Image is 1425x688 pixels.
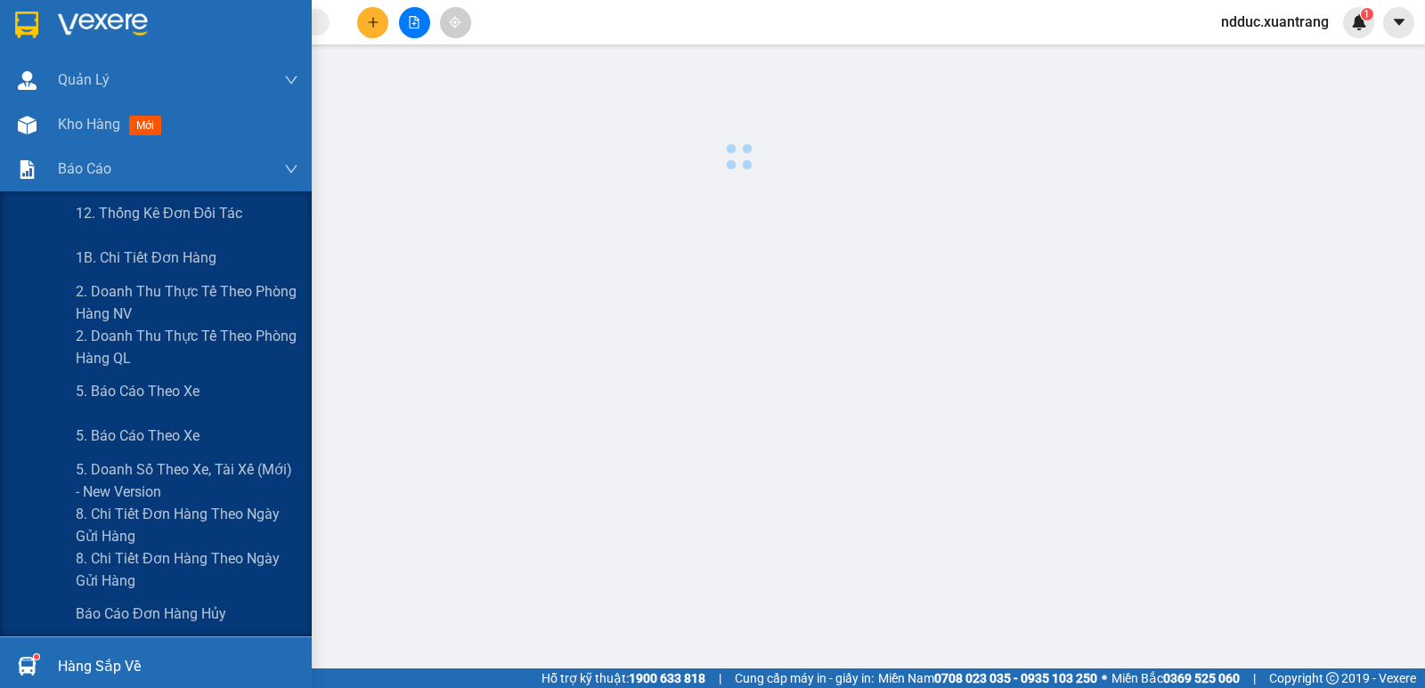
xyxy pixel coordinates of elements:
[76,603,226,625] span: Báo cáo đơn hàng hủy
[15,12,38,38] img: logo-vxr
[76,247,216,269] span: 1B. Chi tiết đơn hàng
[58,116,120,133] span: Kho hàng
[18,71,37,90] img: warehouse-icon
[719,668,721,688] span: |
[1383,7,1414,38] button: caret-down
[129,116,161,135] span: mới
[367,16,379,28] span: plus
[1111,668,1240,688] span: Miền Bắc
[76,280,298,325] span: 2. Doanh thu thực tế theo phòng hàng NV
[1102,675,1107,682] span: ⚪️
[399,7,430,38] button: file-add
[735,668,874,688] span: Cung cấp máy in - giấy in:
[541,668,705,688] span: Hỗ trợ kỹ thuật:
[440,7,471,38] button: aim
[76,547,298,592] span: 8. Chi tiết đơn hàng theo ngày gửi hàng
[1351,14,1367,30] img: icon-new-feature
[18,116,37,134] img: warehouse-icon
[76,325,298,369] span: 2. Doanh thu thực tế theo phòng hàng QL
[357,7,388,38] button: plus
[58,69,110,91] span: Quản Lý
[284,162,298,176] span: down
[284,73,298,87] span: down
[1207,11,1343,33] span: ndduc.xuantrang
[878,668,1097,688] span: Miền Nam
[1326,672,1339,684] span: copyright
[1253,668,1256,688] span: |
[76,458,298,503] span: 5. Doanh số theo xe, tài xế (mới) - New version
[34,654,39,660] sup: 1
[1361,8,1373,20] sup: 1
[449,16,461,28] span: aim
[58,158,111,180] span: Báo cáo
[18,160,37,179] img: solution-icon
[58,653,298,680] div: Hàng sắp về
[76,503,298,547] span: 8. Chi tiết đơn hàng theo ngày gửi hàng
[934,671,1097,685] strong: 0708 023 035 - 0935 103 250
[18,657,37,676] img: warehouse-icon
[76,380,199,402] span: 5. Báo cáo theo xe
[1163,671,1240,685] strong: 0369 525 060
[1364,8,1370,20] span: 1
[76,202,242,224] span: 12. Thống kê đơn đối tác
[76,425,199,447] span: 5. Báo cáo theo xe
[408,16,420,28] span: file-add
[629,671,705,685] strong: 1900 633 818
[1391,14,1407,30] span: caret-down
